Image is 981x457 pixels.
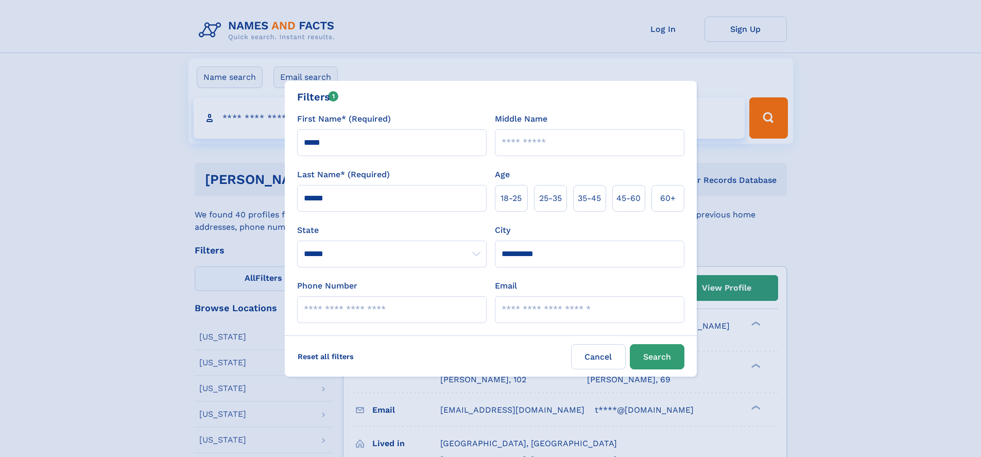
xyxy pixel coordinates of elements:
label: Phone Number [297,280,357,292]
span: 35‑45 [578,192,601,205]
label: City [495,224,510,236]
label: State [297,224,487,236]
label: Email [495,280,517,292]
span: 60+ [660,192,676,205]
span: 45‑60 [616,192,641,205]
label: Last Name* (Required) [297,168,390,181]
label: First Name* (Required) [297,113,391,125]
label: Cancel [571,344,626,369]
label: Middle Name [495,113,547,125]
span: 25‑35 [539,192,562,205]
span: 18‑25 [501,192,522,205]
button: Search [630,344,684,369]
label: Reset all filters [291,344,360,369]
label: Age [495,168,510,181]
div: Filters [297,89,339,105]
